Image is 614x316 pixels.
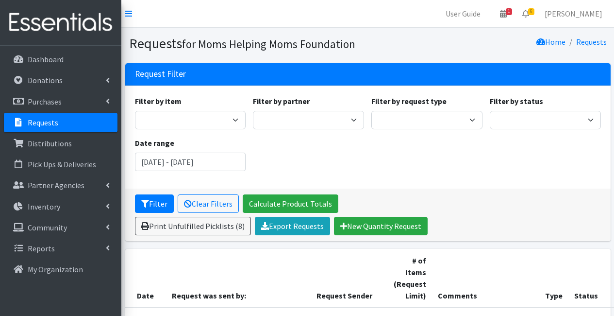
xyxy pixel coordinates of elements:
[28,118,58,127] p: Requests
[135,217,251,235] a: Print Unfulfilled Picklists (8)
[528,8,534,15] span: 6
[28,159,96,169] p: Pick Ups & Deliveries
[432,249,539,308] th: Comments
[28,75,63,85] p: Donations
[28,244,55,253] p: Reports
[253,95,310,107] label: Filter by partner
[311,249,388,308] th: Request Sender
[334,217,428,235] a: New Quantity Request
[568,249,609,308] th: Status
[28,264,83,274] p: My Organization
[135,153,246,171] input: January 1, 2011 - December 31, 2011
[371,95,447,107] label: Filter by request type
[129,35,365,52] h1: Requests
[255,217,330,235] a: Export Requests
[490,95,543,107] label: Filter by status
[576,37,607,47] a: Requests
[166,249,311,308] th: Request was sent by:
[492,4,514,23] a: 1
[28,223,67,232] p: Community
[28,202,60,211] p: Inventory
[4,197,117,216] a: Inventory
[536,37,565,47] a: Home
[243,194,338,213] a: Calculate Product Totals
[28,54,64,64] p: Dashboard
[178,194,239,213] a: Clear Filters
[135,69,186,79] h3: Request Filter
[537,4,610,23] a: [PERSON_NAME]
[506,8,512,15] span: 1
[28,97,62,106] p: Purchases
[4,134,117,153] a: Distributions
[388,249,432,308] th: # of Items (Request Limit)
[4,6,117,39] img: HumanEssentials
[4,239,117,258] a: Reports
[182,37,355,51] small: for Moms Helping Moms Foundation
[4,113,117,132] a: Requests
[125,249,166,308] th: Date
[135,137,174,149] label: Date range
[4,176,117,195] a: Partner Agencies
[438,4,488,23] a: User Guide
[4,218,117,237] a: Community
[28,180,84,190] p: Partner Agencies
[135,95,182,107] label: Filter by item
[135,194,174,213] button: Filter
[4,70,117,90] a: Donations
[4,155,117,174] a: Pick Ups & Deliveries
[4,92,117,111] a: Purchases
[4,50,117,69] a: Dashboard
[4,260,117,279] a: My Organization
[28,139,72,148] p: Distributions
[539,249,568,308] th: Type
[514,4,537,23] a: 6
